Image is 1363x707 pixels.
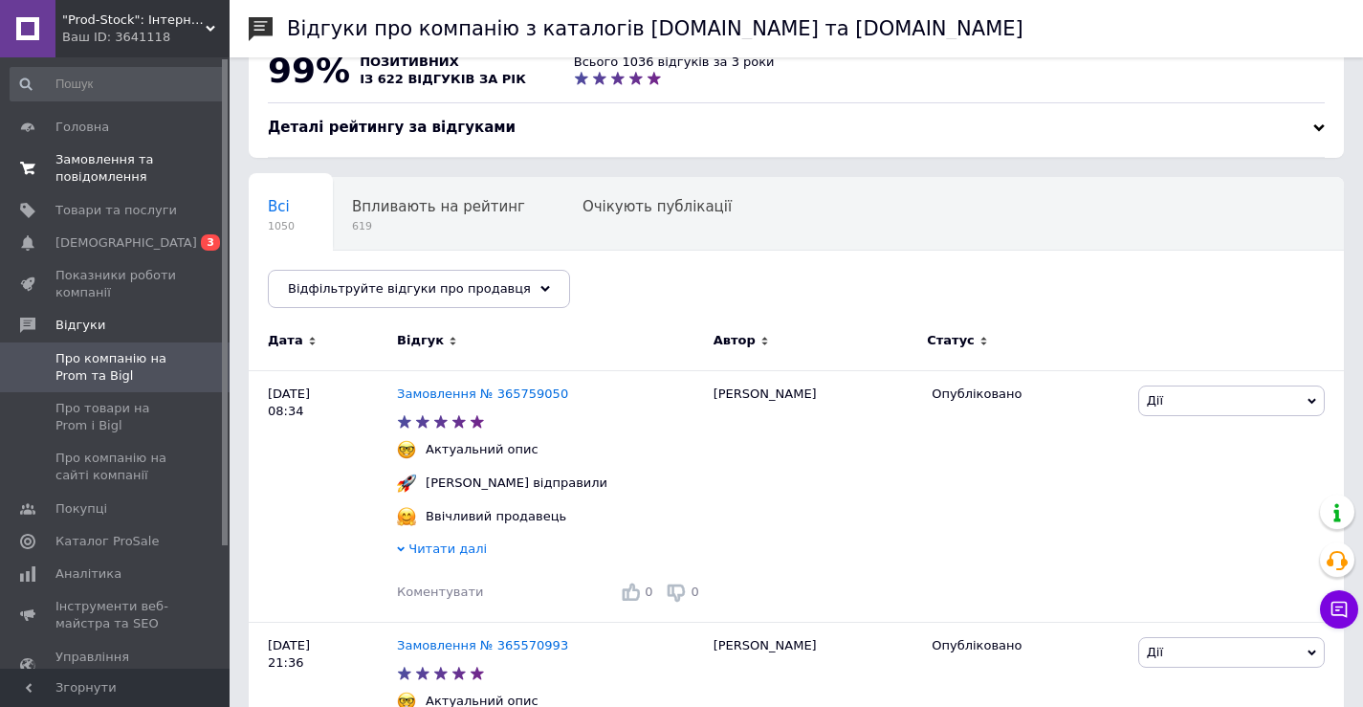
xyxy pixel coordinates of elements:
[55,565,121,583] span: Аналітика
[55,450,177,484] span: Про компанію на сайті компанії
[360,72,526,86] span: із 622 відгуків за рік
[55,151,177,186] span: Замовлення та повідомлення
[55,267,177,301] span: Показники роботи компанії
[397,584,483,601] div: Коментувати
[421,441,543,458] div: Актуальний опис
[55,119,109,136] span: Головна
[62,11,206,29] span: "Prod-Stock": Інтернет-магазин продуктів харчування та господарчих товарів
[397,387,568,401] a: Замовлення № 365759050
[583,198,732,215] span: Очікують публікації
[268,198,290,215] span: Всі
[691,585,698,599] span: 0
[249,370,397,622] div: [DATE] 08:34
[645,585,652,599] span: 0
[397,638,568,652] a: Замовлення № 365570993
[10,67,226,101] input: Пошук
[397,440,416,459] img: :nerd_face:
[55,234,197,252] span: [DEMOGRAPHIC_DATA]
[287,17,1023,40] h1: Відгуки про компанію з каталогів [DOMAIN_NAME] та [DOMAIN_NAME]
[932,386,1123,403] div: Опубліковано
[704,370,923,622] div: [PERSON_NAME]
[397,332,444,349] span: Відгук
[360,55,459,69] span: позитивних
[55,400,177,434] span: Про товари на Prom і Bigl
[55,500,107,518] span: Покупці
[574,54,775,71] div: Всього 1036 відгуків за 3 роки
[55,202,177,219] span: Товари та послуги
[932,637,1123,654] div: Опубліковано
[352,219,525,233] span: 619
[55,350,177,385] span: Про компанію на Prom та Bigl
[288,281,531,296] span: Відфільтруйте відгуки про продавця
[55,533,159,550] span: Каталог ProSale
[1147,645,1163,659] span: Дії
[55,317,105,334] span: Відгуки
[408,541,487,556] span: Читати далі
[62,29,230,46] div: Ваш ID: 3641118
[249,251,500,323] div: Опубліковані без коментаря
[397,474,416,493] img: :rocket:
[397,507,416,526] img: :hugging_face:
[927,332,975,349] span: Статус
[421,508,571,525] div: Ввічливий продавець
[55,649,177,683] span: Управління сайтом
[421,475,612,492] div: [PERSON_NAME] відправили
[714,332,756,349] span: Автор
[268,332,303,349] span: Дата
[397,585,483,599] span: Коментувати
[268,51,350,90] span: 99%
[268,219,295,233] span: 1050
[268,118,1325,138] div: Деталі рейтингу за відгуками
[1147,393,1163,408] span: Дії
[201,234,220,251] span: 3
[268,271,462,288] span: Опубліковані без комен...
[352,198,525,215] span: Впливають на рейтинг
[1320,590,1358,629] button: Чат з покупцем
[397,541,704,563] div: Читати далі
[268,119,516,136] span: Деталі рейтингу за відгуками
[55,598,177,632] span: Інструменти веб-майстра та SEO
